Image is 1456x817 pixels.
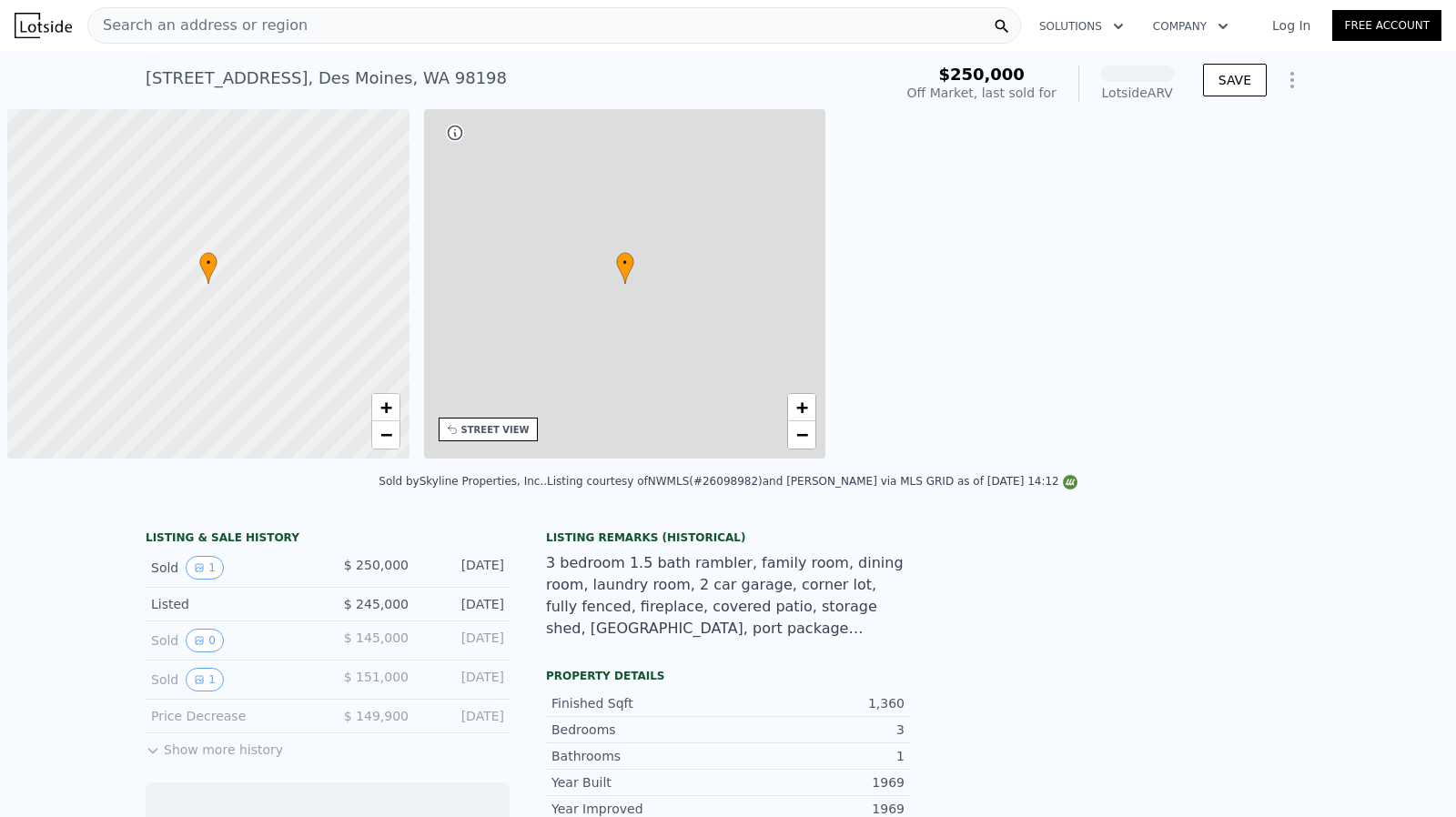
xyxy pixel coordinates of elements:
[344,670,409,684] span: $ 151,000
[344,558,409,572] span: $ 250,000
[551,694,728,712] div: Finished Sqft
[151,707,313,725] div: Price Decrease
[423,629,504,652] div: [DATE]
[788,394,815,421] a: Zoom in
[15,13,72,38] img: Lotside
[186,556,224,580] button: View historical data
[1274,62,1310,98] button: Show Options
[344,630,409,645] span: $ 145,000
[1203,64,1267,96] button: SAVE
[151,629,313,652] div: Sold
[379,396,391,419] span: +
[379,475,547,488] div: Sold by Skyline Properties, Inc. .
[186,668,224,691] button: View historical data
[151,556,313,580] div: Sold
[146,66,507,91] div: [STREET_ADDRESS] , Des Moines , WA 98198
[372,421,399,449] a: Zoom out
[372,394,399,421] a: Zoom in
[1332,10,1441,41] a: Free Account
[146,530,510,549] div: LISTING & SALE HISTORY
[186,629,224,652] button: View historical data
[796,396,808,419] span: +
[199,255,217,271] span: •
[151,595,313,613] div: Listed
[551,721,728,739] div: Bedrooms
[551,773,728,792] div: Year Built
[344,709,409,723] span: $ 149,900
[1101,84,1174,102] div: Lotside ARV
[423,556,504,580] div: [DATE]
[1138,10,1243,43] button: Company
[423,668,504,691] div: [DATE]
[616,255,634,271] span: •
[728,694,905,712] div: 1,360
[547,475,1077,488] div: Listing courtesy of NWMLS (#26098982) and [PERSON_NAME] via MLS GRID as of [DATE] 14:12
[728,721,905,739] div: 3
[546,552,910,640] div: 3 bedroom 1.5 bath rambler, family room, dining room, laundry room, 2 car garage, corner lot, ful...
[938,65,1025,84] span: $250,000
[546,530,910,545] div: Listing Remarks (Historical)
[551,747,728,765] div: Bathrooms
[423,707,504,725] div: [DATE]
[728,773,905,792] div: 1969
[728,747,905,765] div: 1
[1025,10,1138,43] button: Solutions
[907,84,1057,102] div: Off Market, last sold for
[616,252,634,284] div: •
[88,15,308,36] span: Search an address or region
[788,421,815,449] a: Zoom out
[151,668,313,691] div: Sold
[1063,475,1077,489] img: NWMLS Logo
[1250,16,1332,35] a: Log In
[379,423,391,446] span: −
[344,597,409,611] span: $ 245,000
[461,423,530,437] div: STREET VIEW
[546,669,910,683] div: Property details
[796,423,808,446] span: −
[199,252,217,284] div: •
[423,595,504,613] div: [DATE]
[146,733,283,759] button: Show more history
